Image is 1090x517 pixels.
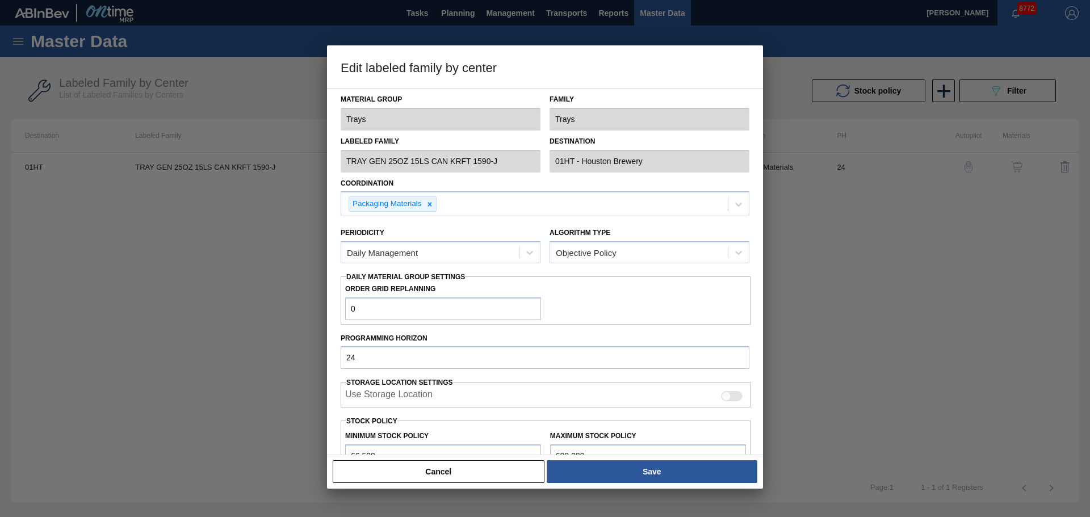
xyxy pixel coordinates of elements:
label: Destination [550,133,749,150]
div: Objective Policy [556,248,617,258]
label: Family [550,91,749,108]
button: Save [547,460,757,483]
label: When enabled, the system will display stocks from different storage locations. [345,389,433,403]
span: Storage Location Settings [346,379,453,386]
label: Material Group [341,91,540,108]
label: Programming Horizon [341,330,749,347]
div: Daily Management [347,248,418,258]
label: Coordination [341,179,393,187]
div: Packaging Materials [349,197,424,211]
label: Maximum Stock Policy [550,432,636,440]
label: Periodicity [341,229,384,237]
button: Cancel [333,460,544,483]
span: Daily Material Group Settings [346,273,465,281]
h3: Edit labeled family by center [327,45,763,89]
label: Order Grid Replanning [345,281,541,297]
label: Minimum Stock Policy [345,432,429,440]
label: Algorithm Type [550,229,610,237]
label: Stock Policy [346,417,397,425]
label: Labeled Family [341,133,540,150]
